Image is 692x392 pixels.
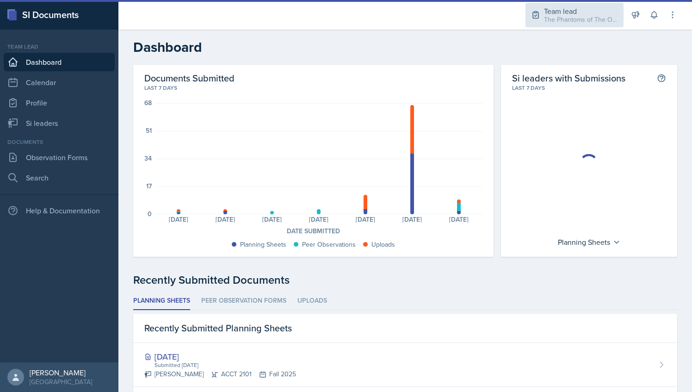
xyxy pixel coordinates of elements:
div: Last 7 days [144,84,482,92]
div: [DATE] [249,216,296,223]
div: 17 [146,183,152,189]
div: [GEOGRAPHIC_DATA] [30,377,92,386]
div: The Phantoms of The Opera / Fall 2025 [544,15,618,25]
div: [PERSON_NAME] [30,368,92,377]
div: Date Submitted [144,226,482,236]
div: Planning Sheets [240,240,286,249]
li: Planning Sheets [133,292,190,310]
li: Uploads [297,292,327,310]
a: Calendar [4,73,115,92]
h2: Documents Submitted [144,72,482,84]
a: Si leaders [4,114,115,132]
li: Peer Observation Forms [201,292,286,310]
div: [DATE] [144,350,296,363]
div: [DATE] [389,216,436,223]
div: 68 [144,100,152,106]
div: Uploads [371,240,395,249]
div: 0 [148,211,152,217]
div: Planning Sheets [553,235,625,249]
a: [DATE] Submitted [DATE] [PERSON_NAME]ACCT 2101Fall 2025 [133,343,677,387]
h2: Si leaders with Submissions [512,72,625,84]
div: Submitted [DATE] [154,361,296,369]
div: [DATE] [155,216,202,223]
div: [DATE] [202,216,249,223]
div: [PERSON_NAME] ACCT 2101 Fall 2025 [144,369,296,379]
div: Last 7 days [512,84,666,92]
h2: Dashboard [133,39,677,56]
div: Team lead [4,43,115,51]
div: Team lead [544,6,618,17]
a: Dashboard [4,53,115,71]
a: Search [4,168,115,187]
div: 51 [146,127,152,134]
div: Recently Submitted Documents [133,272,677,288]
div: Recently Submitted Planning Sheets [133,314,677,343]
div: [DATE] [436,216,482,223]
div: Help & Documentation [4,201,115,220]
div: [DATE] [342,216,389,223]
a: Profile [4,93,115,112]
div: 34 [144,155,152,162]
div: Peer Observations [302,240,356,249]
div: Documents [4,138,115,146]
div: [DATE] [296,216,342,223]
a: Observation Forms [4,148,115,167]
